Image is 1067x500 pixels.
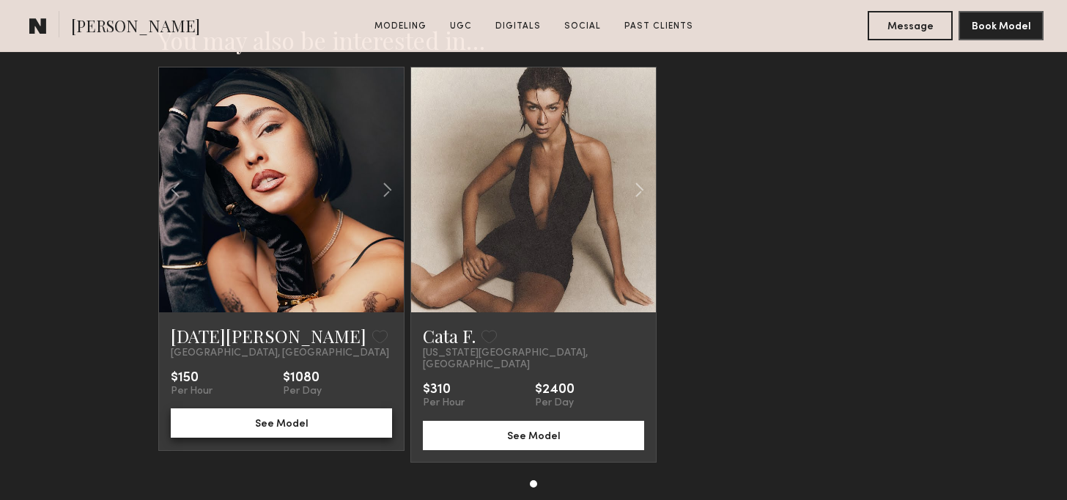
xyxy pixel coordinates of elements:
a: Modeling [369,20,432,33]
span: [PERSON_NAME] [71,15,200,40]
button: See Model [423,421,644,450]
div: $310 [423,383,465,397]
a: UGC [444,20,478,33]
button: Book Model [959,11,1044,40]
a: Past Clients [619,20,699,33]
div: Per Hour [171,386,213,397]
a: Book Model [959,19,1044,32]
a: Social [558,20,607,33]
h2: You may also be interested in… [158,26,909,55]
div: Per Day [283,386,322,397]
a: Digitals [490,20,547,33]
a: [DATE][PERSON_NAME] [171,324,366,348]
div: $1080 [283,371,322,386]
a: See Model [423,429,644,441]
span: [GEOGRAPHIC_DATA], [GEOGRAPHIC_DATA] [171,348,389,359]
div: Per Day [535,397,575,409]
div: $2400 [535,383,575,397]
a: Cata F. [423,324,476,348]
div: $150 [171,371,213,386]
div: Per Hour [423,397,465,409]
span: [US_STATE][GEOGRAPHIC_DATA], [GEOGRAPHIC_DATA] [423,348,644,371]
button: Message [868,11,953,40]
button: See Model [171,408,392,438]
a: See Model [171,417,392,430]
